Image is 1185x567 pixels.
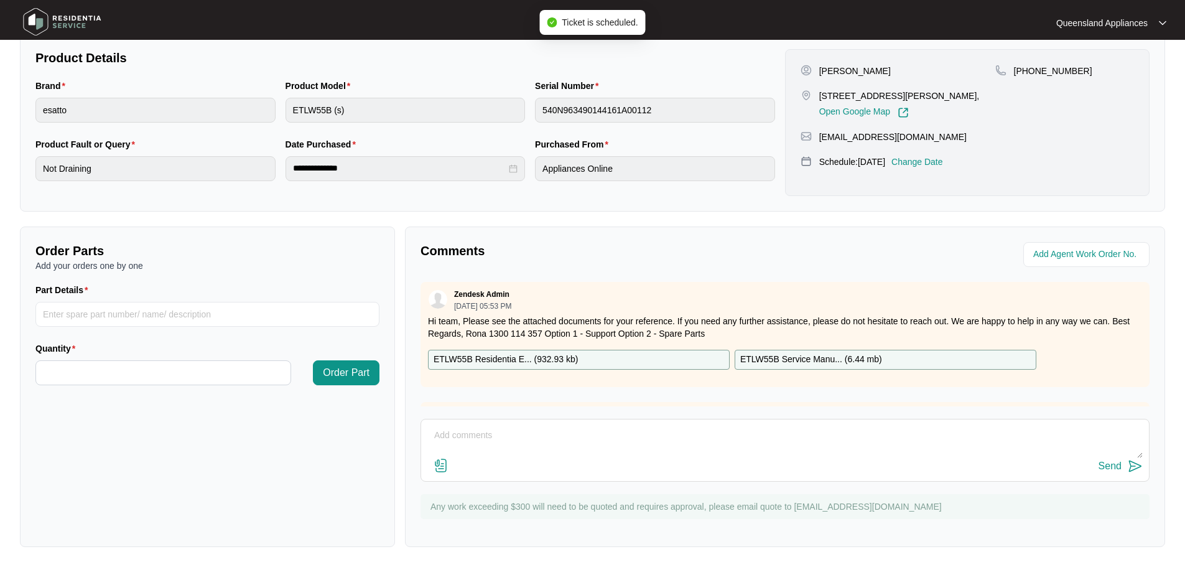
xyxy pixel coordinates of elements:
img: user.svg [429,290,447,309]
p: ETLW55B Service Manu... ( 6.44 mb ) [740,353,882,367]
img: file-attachment-doc.svg [434,458,448,473]
p: Queensland Appliances [1056,17,1148,29]
img: send-icon.svg [1128,459,1143,474]
label: Brand [35,80,70,92]
label: Product Fault or Query [35,138,140,151]
img: Link-External [898,107,909,118]
p: Comments [421,242,776,260]
p: Product Details [35,49,775,67]
p: Zendesk Admin [454,289,509,299]
p: Order Parts [35,242,379,260]
p: Change Date [891,156,943,168]
label: Product Model [286,80,356,92]
span: Order Part [323,365,369,380]
p: Schedule: [DATE] [819,156,885,168]
img: map-pin [995,65,1006,76]
p: Hi team, Please see the attached documents for your reference. If you need any further assistance... [428,315,1142,340]
label: Serial Number [535,80,603,92]
div: Send [1099,461,1122,472]
p: [EMAIL_ADDRESS][DOMAIN_NAME] [819,131,967,143]
input: Product Model [286,98,526,123]
p: Any work exceeding $300 will need to be quoted and requires approval, please email quote to [EMAI... [430,500,1143,513]
p: Add your orders one by one [35,260,379,272]
p: [DATE] 05:53 PM [454,302,511,310]
p: ETLW55B Residentia E... ( 932.93 kb ) [434,353,578,367]
input: Brand [35,98,276,123]
input: Purchased From [535,156,775,181]
img: map-pin [801,156,812,167]
img: user-pin [801,65,812,76]
span: Ticket is scheduled. [562,17,638,27]
img: map-pin [801,131,812,142]
p: [STREET_ADDRESS][PERSON_NAME], [819,90,980,102]
input: Product Fault or Query [35,156,276,181]
button: Send [1099,458,1143,475]
p: [PHONE_NUMBER] [1014,65,1092,77]
input: Add Agent Work Order No. [1033,247,1142,262]
label: Quantity [35,342,80,355]
img: map-pin [801,90,812,101]
input: Part Details [35,302,379,327]
input: Serial Number [535,98,775,123]
input: Quantity [36,361,290,385]
label: Date Purchased [286,138,361,151]
span: check-circle [547,17,557,27]
a: Open Google Map [819,107,909,118]
button: Order Part [313,360,379,385]
img: residentia service logo [19,3,106,40]
input: Date Purchased [293,162,507,175]
p: [PERSON_NAME] [819,65,891,77]
img: dropdown arrow [1159,20,1166,26]
label: Part Details [35,284,93,296]
label: Purchased From [535,138,613,151]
